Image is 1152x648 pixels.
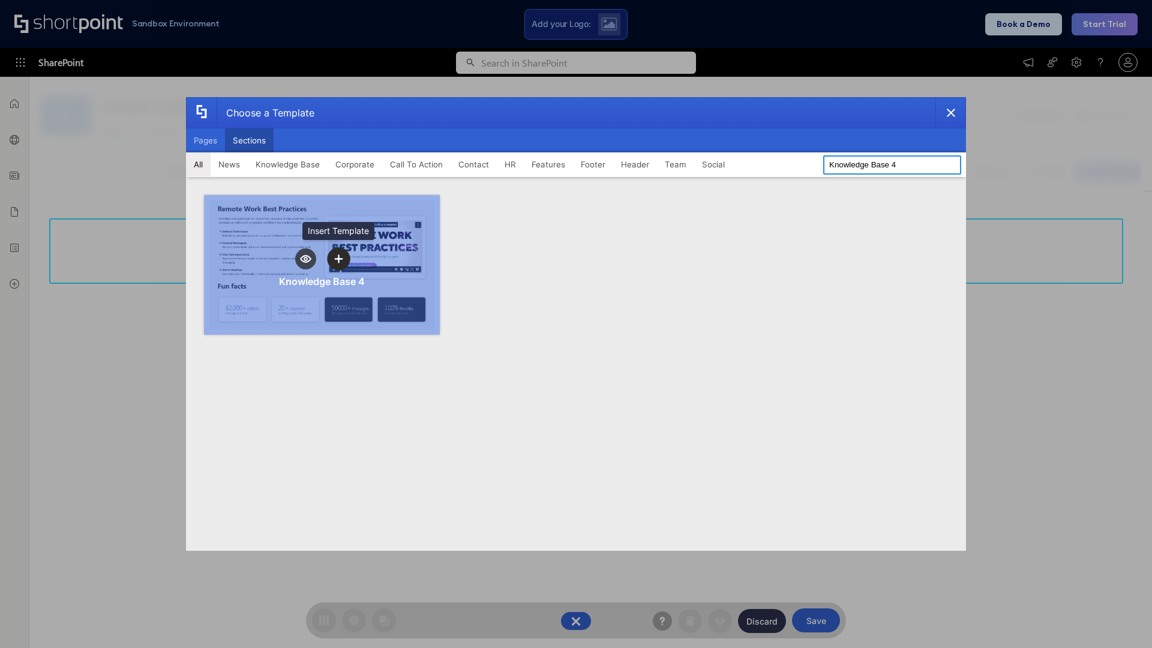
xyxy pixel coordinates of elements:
button: Header [613,152,657,176]
input: Search [823,155,961,175]
div: Knowledge Base 4 [279,275,365,287]
button: HR [497,152,524,176]
button: All [186,152,211,176]
div: Choose a Template [217,98,314,128]
iframe: Chat Widget [1092,590,1152,648]
button: Sections [225,128,274,152]
button: Knowledge Base [248,152,328,176]
button: Call To Action [382,152,451,176]
button: Pages [186,128,225,152]
button: Contact [451,152,497,176]
div: template selector [186,97,966,551]
button: News [211,152,248,176]
button: Team [657,152,694,176]
button: Footer [573,152,613,176]
button: Corporate [328,152,382,176]
button: Social [694,152,733,176]
button: Features [524,152,573,176]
